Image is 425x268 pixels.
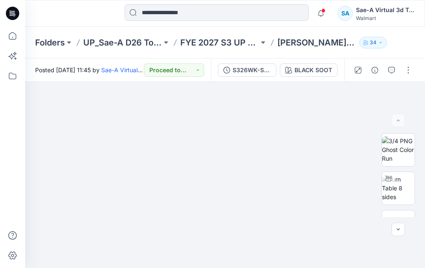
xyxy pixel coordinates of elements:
div: SA [338,6,353,21]
a: UP_Sae-A D26 Toddler Boys Outwear [83,37,162,48]
p: [PERSON_NAME] SNOW SUIT [277,37,356,48]
img: 3/4 PNG Ghost Color Run [382,137,415,163]
button: 34 [359,37,387,48]
a: Sae-A Virtual 3d Team [101,66,164,73]
button: BLACK SOOT [280,63,338,77]
div: Sae-A Virtual 3d Team [356,5,415,15]
div: S326WK-SS01_FULL COLORWAYS [233,66,271,75]
div: Walmart [356,15,415,21]
a: FYE 2027 S3 UP Sae-a D26 Toddler Boy Outerwear - Ozark Trail [180,37,259,48]
img: Turn Table 8 sides [382,175,415,201]
button: Details [368,63,381,77]
button: S326WK-SS01_FULL COLORWAYS [218,63,277,77]
div: BLACK SOOT [294,66,332,75]
a: Folders [35,37,65,48]
p: 34 [370,38,376,47]
span: Posted [DATE] 11:45 by [35,66,144,74]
